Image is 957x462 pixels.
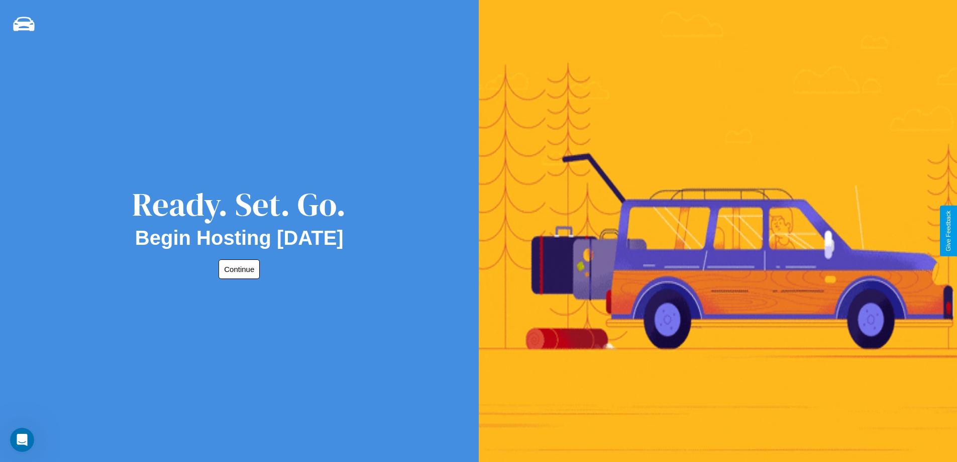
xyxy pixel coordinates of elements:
button: Continue [219,259,260,279]
iframe: Intercom live chat [10,428,34,452]
h2: Begin Hosting [DATE] [135,227,344,249]
div: Give Feedback [945,211,952,251]
div: Ready. Set. Go. [132,182,346,227]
